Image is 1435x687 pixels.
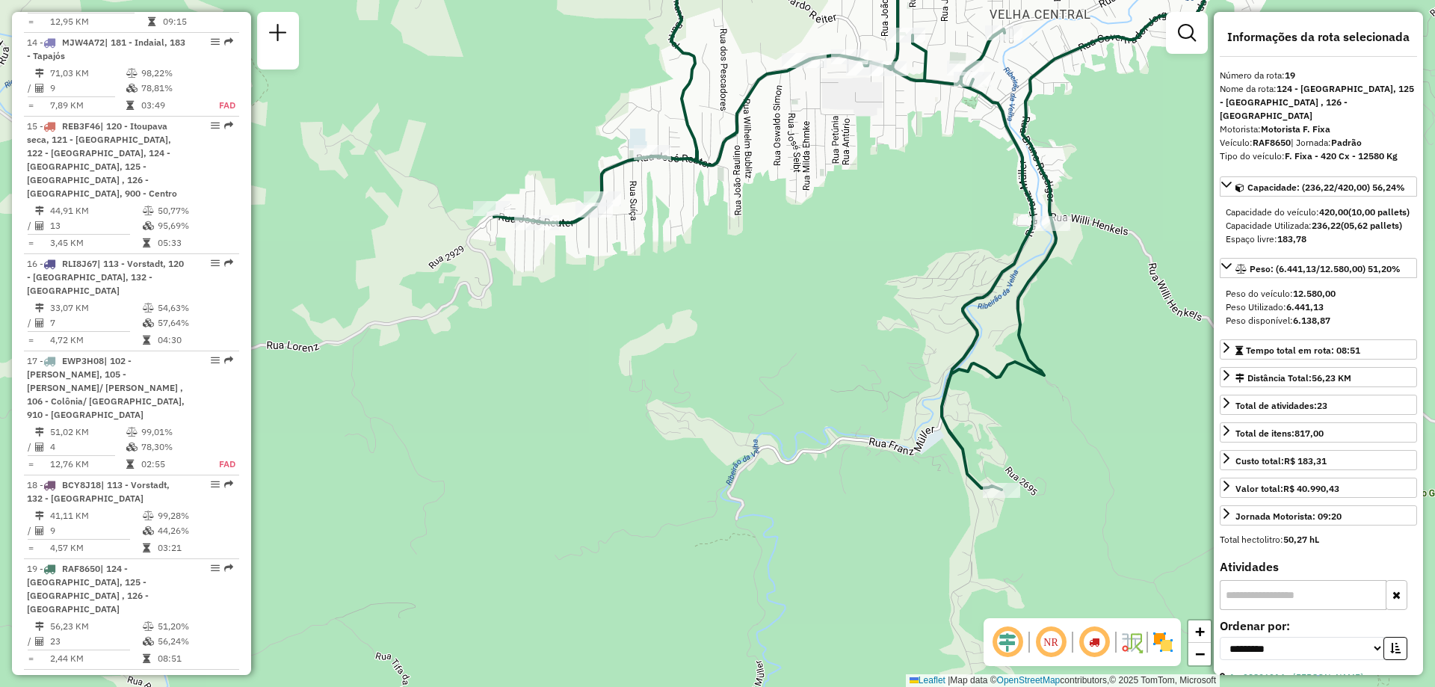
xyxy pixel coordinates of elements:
[1220,560,1417,574] h4: Atividades
[49,203,142,218] td: 44,91 KM
[27,355,185,420] span: 17 -
[143,543,150,552] i: Tempo total em rota
[49,301,142,315] td: 33,07 KM
[141,457,203,472] td: 02:55
[211,480,220,489] em: Opções
[49,315,142,330] td: 7
[948,675,950,686] span: |
[126,84,138,93] i: % de utilização da cubagem
[27,540,34,555] td: =
[1277,233,1306,244] strong: 183,78
[27,81,34,96] td: /
[1220,533,1417,546] div: Total hectolitro:
[1220,478,1417,498] a: Valor total:R$ 40.990,43
[27,98,34,113] td: =
[1220,281,1417,333] div: Peso: (6.441,13/12.580,00) 51,20%
[143,336,150,345] i: Tempo total em rota
[1188,620,1211,643] a: Zoom in
[157,651,232,666] td: 08:51
[157,523,232,538] td: 44,26%
[27,333,34,348] td: =
[1151,630,1175,654] img: Exibir/Ocultar setores
[27,563,149,614] span: 19 -
[35,443,44,452] i: Total de Atividades
[141,66,203,81] td: 98,22%
[49,540,142,555] td: 4,57 KM
[1284,455,1327,466] strong: R$ 183,31
[49,14,147,29] td: 12,95 KM
[27,479,170,504] span: 18 -
[27,457,34,472] td: =
[143,238,150,247] i: Tempo total em rota
[148,17,155,26] i: Tempo total em rota
[157,508,232,523] td: 99,28%
[141,98,203,113] td: 03:49
[1220,395,1417,415] a: Total de atividades:23
[35,526,44,535] i: Total de Atividades
[49,651,142,666] td: 2,44 KM
[157,619,232,634] td: 51,20%
[203,457,236,472] td: FAD
[62,479,101,490] span: BCY8J18
[1220,136,1417,150] div: Veículo:
[49,98,126,113] td: 7,89 KM
[211,564,220,573] em: Opções
[35,221,44,230] i: Total de Atividades
[35,511,44,520] i: Distância Total
[1220,258,1417,278] a: Peso: (6.441,13/12.580,00) 51,20%
[1220,123,1417,136] div: Motorista:
[1331,137,1362,148] strong: Padrão
[224,37,233,46] em: Rota exportada
[35,428,44,437] i: Distância Total
[1172,18,1202,48] a: Exibir filtros
[1220,30,1417,44] h4: Informações da rota selecionada
[35,637,44,646] i: Total de Atividades
[1246,345,1360,356] span: Tempo total em rota: 08:51
[27,651,34,666] td: =
[224,121,233,130] em: Rota exportada
[143,654,150,663] i: Tempo total em rota
[997,675,1061,686] a: OpenStreetMap
[143,637,154,646] i: % de utilização da cubagem
[1291,137,1362,148] span: | Jornada:
[62,355,104,366] span: EWP3H08
[157,315,232,330] td: 57,64%
[1285,70,1295,81] strong: 19
[1226,314,1411,327] div: Peso disponível:
[27,258,184,296] span: | 113 - Vorstadt, 120 - [GEOGRAPHIC_DATA], 132 - [GEOGRAPHIC_DATA]
[27,37,185,61] span: 14 -
[1195,644,1205,663] span: −
[143,221,154,230] i: % de utilização da cubagem
[27,235,34,250] td: =
[910,675,945,686] a: Leaflet
[1076,624,1112,660] span: Exibir sequencia da rota
[157,634,232,649] td: 56,24%
[1247,182,1405,193] span: Capacidade: (236,22/420,00) 56,24%
[1319,206,1348,218] strong: 420,00
[27,258,184,296] span: 16 -
[27,120,177,199] span: | 120 - Itoupava seca, 121 - [GEOGRAPHIC_DATA], 122 - [GEOGRAPHIC_DATA], 124 - [GEOGRAPHIC_DATA],...
[126,101,134,110] i: Tempo total em rota
[27,37,185,61] span: | 181 - Indaial, 183 - Tapajós
[27,218,34,233] td: /
[157,203,232,218] td: 50,77%
[49,508,142,523] td: 41,11 KM
[1235,400,1327,411] span: Total de atividades:
[211,37,220,46] em: Opções
[1312,220,1341,231] strong: 236,22
[49,457,126,472] td: 12,76 KM
[27,479,170,504] span: | 113 - Vorstadt, 132 - [GEOGRAPHIC_DATA]
[35,318,44,327] i: Total de Atividades
[1226,301,1411,314] div: Peso Utilizado:
[1220,450,1417,470] a: Custo total:R$ 183,31
[27,315,34,330] td: /
[35,206,44,215] i: Distância Total
[211,259,220,268] em: Opções
[27,634,34,649] td: /
[1294,428,1324,439] strong: 817,00
[35,304,44,312] i: Distância Total
[1253,137,1291,148] strong: RAF8650
[1220,505,1417,526] a: Jornada Motorista: 09:20
[35,84,44,93] i: Total de Atividades
[157,218,232,233] td: 95,69%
